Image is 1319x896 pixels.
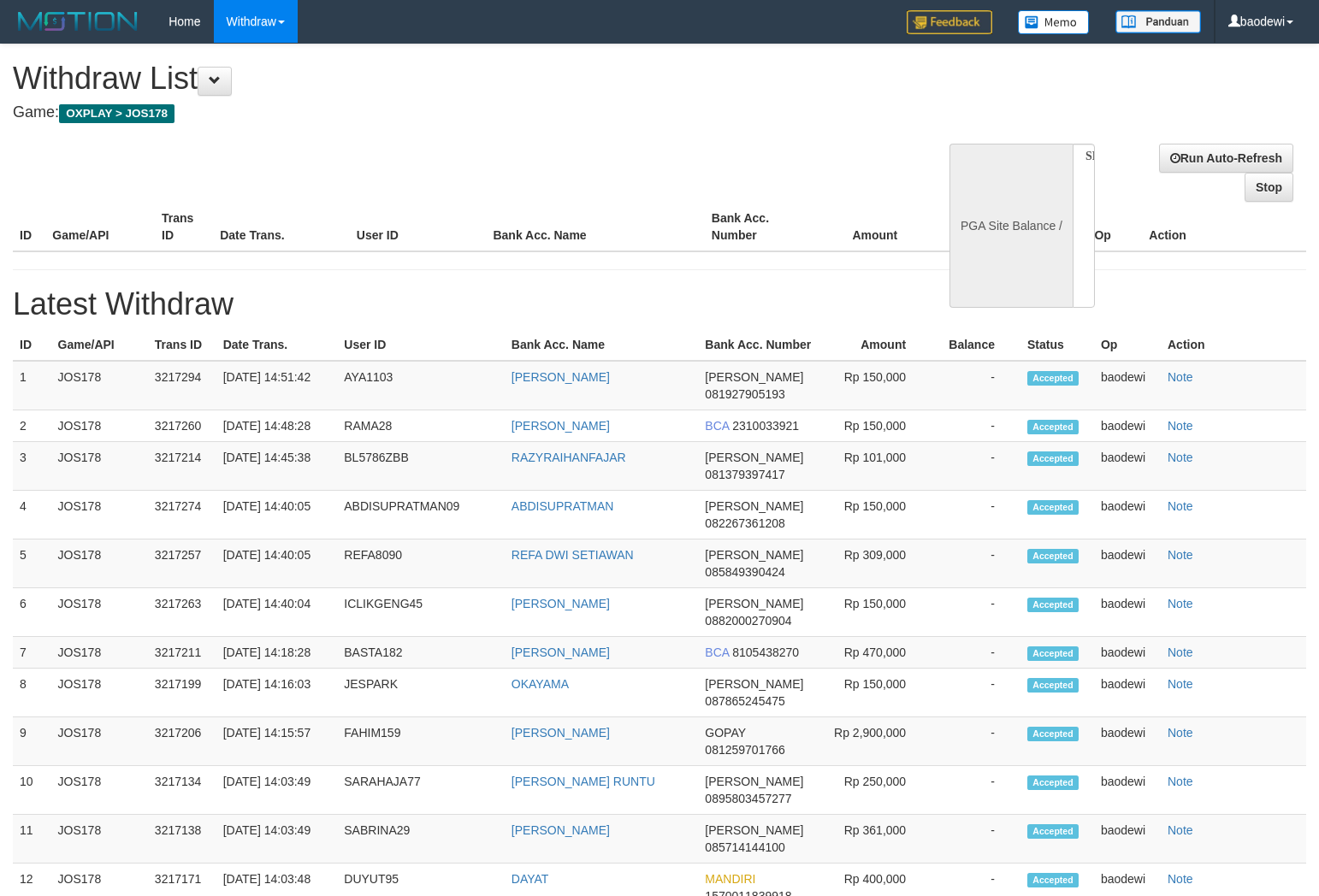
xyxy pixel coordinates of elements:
a: Note [1168,872,1193,886]
span: GOPAY [705,726,745,740]
td: BASTA182 [337,637,505,669]
td: 3217199 [148,669,216,717]
td: [DATE] 14:15:57 [216,717,338,766]
td: [DATE] 14:40:04 [216,588,338,637]
td: [DATE] 14:18:28 [216,637,338,669]
td: JOS178 [51,717,148,766]
td: - [932,588,1020,637]
th: Bank Acc. Name [486,203,704,251]
td: JOS178 [51,669,148,717]
td: 3217274 [148,491,216,539]
span: Accepted [1027,775,1079,790]
a: Note [1168,499,1193,513]
td: baodewi [1094,637,1161,669]
span: 087865245475 [705,694,784,708]
td: baodewi [1094,491,1161,539]
td: 3217138 [148,815,216,864]
td: JOS178 [51,442,148,491]
th: Bank Acc. Number [698,329,826,361]
span: Accepted [1027,549,1079,563]
td: 5 [13,539,51,588]
a: [PERSON_NAME] [512,823,610,837]
td: 2 [13,410,51,442]
td: 3217294 [148,361,216,410]
td: Rp 150,000 [827,588,932,637]
td: JOS178 [51,539,148,588]
th: Action [1142,203,1306,251]
a: ABDISUPRATMAN [512,499,614,513]
a: Note [1168,645,1193,659]
td: 3217211 [148,637,216,669]
span: [PERSON_NAME] [705,370,803,384]
td: baodewi [1094,815,1161,864]
a: Note [1168,823,1193,837]
span: OXPLAY > JOS178 [59,104,174,123]
td: JOS178 [51,637,148,669]
span: Accepted [1027,598,1079,612]
span: BCA [705,645,729,659]
span: Accepted [1027,371,1079,386]
th: ID [13,203,45,251]
a: [PERSON_NAME] [512,370,610,384]
img: MOTION_logo.png [13,9,143,34]
td: - [932,669,1020,717]
th: Action [1161,329,1306,361]
a: [PERSON_NAME] RUNTU [512,775,655,788]
td: - [932,637,1020,669]
td: baodewi [1094,766,1161,815]
td: 3217257 [148,539,216,588]
td: Rp 309,000 [827,539,932,588]
td: baodewi [1094,410,1161,442]
td: [DATE] 14:40:05 [216,491,338,539]
span: 085849390424 [705,565,784,579]
td: SARAHAJA77 [337,766,505,815]
span: Accepted [1027,500,1079,515]
td: [DATE] 14:48:28 [216,410,338,442]
span: 2310033921 [732,419,799,433]
div: PGA Site Balance / [949,144,1073,308]
th: Balance [923,203,1023,251]
h1: Withdraw List [13,62,862,96]
a: Note [1168,775,1193,788]
td: JOS178 [51,815,148,864]
td: baodewi [1094,717,1161,766]
td: baodewi [1094,588,1161,637]
th: ID [13,329,51,361]
span: [PERSON_NAME] [705,677,803,691]
td: [DATE] 14:03:49 [216,766,338,815]
a: Note [1168,419,1193,433]
span: 082267361208 [705,516,784,530]
a: Run Auto-Refresh [1159,144,1293,173]
td: 3217260 [148,410,216,442]
td: Rp 150,000 [827,361,932,410]
a: [PERSON_NAME] [512,419,610,433]
span: 085714144100 [705,840,784,854]
td: JOS178 [51,410,148,442]
span: Accepted [1027,646,1079,661]
td: BL5786ZBB [337,442,505,491]
a: [PERSON_NAME] [512,645,610,659]
span: Accepted [1027,678,1079,693]
td: 7 [13,637,51,669]
td: - [932,442,1020,491]
td: 1 [13,361,51,410]
a: Note [1168,370,1193,384]
td: 6 [13,588,51,637]
td: 3217214 [148,442,216,491]
span: Accepted [1027,824,1079,839]
span: 081259701766 [705,743,784,757]
td: SABRINA29 [337,815,505,864]
td: REFA8090 [337,539,505,588]
td: 4 [13,491,51,539]
td: Rp 101,000 [827,442,932,491]
td: Rp 150,000 [827,410,932,442]
td: ICLIKGENG45 [337,588,505,637]
td: - [932,491,1020,539]
th: Trans ID [148,329,216,361]
td: 9 [13,717,51,766]
td: Rp 250,000 [827,766,932,815]
td: baodewi [1094,669,1161,717]
th: Date Trans. [213,203,350,251]
th: Op [1087,203,1142,251]
td: AYA1103 [337,361,505,410]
